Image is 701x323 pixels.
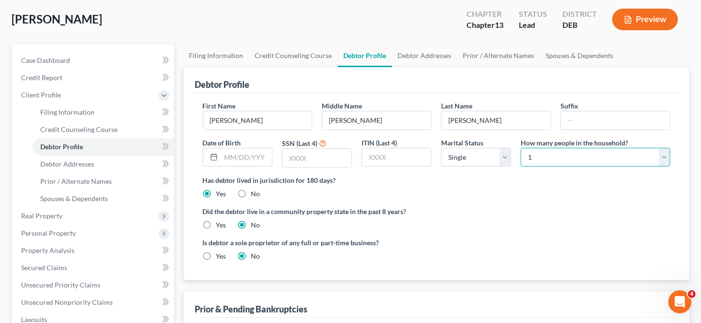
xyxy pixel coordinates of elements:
a: Filing Information [184,44,249,67]
label: Middle Name [322,101,362,111]
div: Chapter [467,9,503,20]
div: Lead [519,20,547,31]
div: Prior & Pending Bankruptcies [195,303,308,315]
span: Property Analysis [21,246,74,254]
a: Prior / Alternate Names [457,44,540,67]
input: -- [442,111,550,130]
span: Client Profile [21,91,61,99]
a: Debtor Addresses [33,156,174,173]
input: -- [203,111,312,130]
span: Case Dashboard [21,56,70,64]
label: Is debtor a sole proprietor of any full or part-time business? [203,238,432,248]
label: SSN (Last 4) [282,138,317,148]
a: Spouses & Dependents [540,44,619,67]
a: Filing Information [33,104,174,121]
label: Suffix [561,101,578,111]
a: Property Analysis [13,242,174,259]
label: No [251,220,260,230]
a: Secured Claims [13,259,174,276]
label: Yes [216,189,226,199]
a: Credit Report [13,69,174,86]
span: Unsecured Priority Claims [21,281,100,289]
span: Unsecured Nonpriority Claims [21,298,113,306]
span: Debtor Profile [40,143,83,151]
a: Debtor Profile [338,44,392,67]
label: Last Name [441,101,472,111]
a: Prior / Alternate Names [33,173,174,190]
input: XXXX [282,149,351,167]
label: How many people in the household? [521,138,628,148]
input: XXXX [362,148,431,167]
label: Did the debtor live in a community property state in the past 8 years? [203,206,671,216]
div: Chapter [467,20,503,31]
a: Unsecured Priority Claims [13,276,174,294]
input: MM/DD/YYYY [221,148,272,167]
span: Credit Report [21,73,62,82]
span: [PERSON_NAME] [12,12,102,26]
span: Debtor Addresses [40,160,94,168]
span: Prior / Alternate Names [40,177,112,185]
a: Debtor Addresses [392,44,457,67]
span: Real Property [21,212,62,220]
label: Has debtor lived in jurisdiction for 180 days? [203,175,671,185]
iframe: Intercom live chat [668,290,691,313]
div: District [562,9,597,20]
a: Spouses & Dependents [33,190,174,207]
span: Filing Information [40,108,94,116]
span: 13 [495,20,503,29]
a: Debtor Profile [33,138,174,156]
a: Case Dashboard [13,52,174,69]
div: DEB [562,20,597,31]
a: Credit Counseling Course [249,44,338,67]
div: Status [519,9,547,20]
input: M.I [322,111,431,130]
span: Personal Property [21,229,76,237]
label: No [251,189,260,199]
label: Yes [216,251,226,261]
span: Credit Counseling Course [40,125,117,133]
input: -- [561,111,670,130]
span: Spouses & Dependents [40,194,108,203]
span: 4 [688,290,696,298]
label: Yes [216,220,226,230]
label: First Name [203,101,236,111]
div: Debtor Profile [195,79,250,90]
label: No [251,251,260,261]
label: ITIN (Last 4) [362,138,397,148]
label: Marital Status [441,138,483,148]
a: Unsecured Nonpriority Claims [13,294,174,311]
span: Secured Claims [21,263,67,272]
a: Credit Counseling Course [33,121,174,138]
button: Preview [612,9,678,30]
label: Date of Birth [203,138,241,148]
